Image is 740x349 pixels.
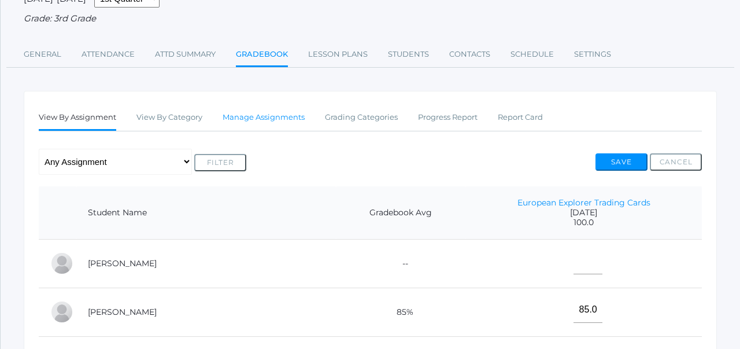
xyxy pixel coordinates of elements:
a: Students [388,43,429,66]
a: View By Category [136,106,202,129]
div: Grade: 3rd Grade [24,12,717,25]
a: [PERSON_NAME] [88,258,157,269]
button: Save [595,153,647,171]
a: View By Assignment [39,106,116,131]
div: Emilia Diedrich [50,300,73,324]
a: Settings [574,43,611,66]
a: Schedule [510,43,554,66]
a: European Explorer Trading Cards [517,197,650,208]
a: General [24,43,61,66]
button: Filter [194,154,246,171]
a: Progress Report [418,106,478,129]
a: Report Card [498,106,543,129]
a: [PERSON_NAME] [88,307,157,317]
a: Lesson Plans [308,43,368,66]
a: Attd Summary [155,43,216,66]
a: Grading Categories [325,106,398,129]
a: Manage Assignments [223,106,305,129]
a: Contacts [449,43,490,66]
button: Cancel [650,153,702,171]
span: [DATE] [477,208,690,218]
td: 85% [336,288,465,336]
a: Attendance [82,43,135,66]
th: Gradebook Avg [336,186,465,240]
th: Student Name [76,186,336,240]
span: 100.0 [477,218,690,227]
a: Gradebook [236,43,288,68]
td: -- [336,239,465,288]
div: Elijah Benzinger-Stephens [50,252,73,275]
